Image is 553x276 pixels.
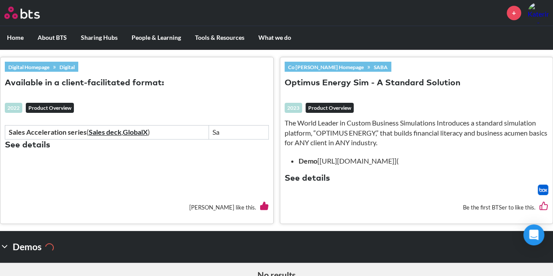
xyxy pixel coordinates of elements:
p: The World Leader in Custom Business Simulations Introduces a standard simulation platform, “OPTIM... [285,118,549,147]
li: [[URL][DOMAIN_NAME]]( [299,156,542,166]
a: SABA [370,62,391,72]
div: 2023 [285,103,302,113]
td: Sa [209,126,268,139]
div: » [285,62,391,71]
a: Download file from Box [538,185,548,195]
strong: Sales Acceleration series [9,128,87,136]
div: Be the first BTSer to like this. [285,195,549,219]
strong: Demo [299,157,317,165]
a: Co [PERSON_NAME] Homepage [285,62,367,72]
label: People & Learning [125,26,188,49]
button: See details [285,173,330,185]
img: BTS Logo [4,7,40,19]
a: Go home [4,7,56,19]
a: Digital Homepage [5,62,53,72]
div: [PERSON_NAME] like this. [5,195,269,219]
label: What we do [251,26,298,49]
button: Optimus Energy Sim - A Standard Solution [285,77,460,89]
a: Profile [528,2,549,23]
a: Sales deck [89,128,122,136]
div: » [5,62,78,71]
em: Product Overview [306,103,354,113]
label: About BTS [31,26,74,49]
img: Katerina Georgiadou [528,2,549,23]
div: Open Intercom Messenger [523,224,544,245]
img: Box logo [538,185,548,195]
a: + [507,6,521,20]
label: Tools & Resources [188,26,251,49]
button: See details [5,140,50,151]
td: ( , ) [5,126,209,139]
em: Product Overview [26,103,74,113]
button: Available in a client-facilitated format: [5,77,164,89]
a: GlobalX [123,128,148,136]
label: Sharing Hubs [74,26,125,49]
div: 2022 [5,103,22,113]
a: Digital [56,62,78,72]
